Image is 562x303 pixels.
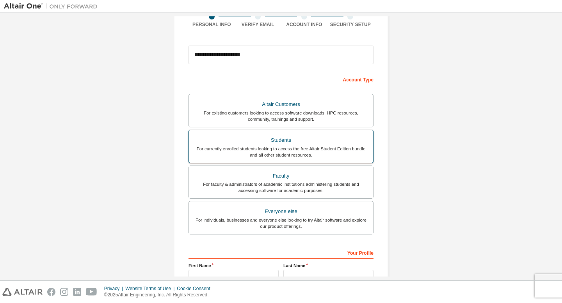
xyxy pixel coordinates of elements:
[125,285,177,292] div: Website Terms of Use
[283,262,373,269] label: Last Name
[281,21,327,28] div: Account Info
[194,217,368,229] div: For individuals, businesses and everyone else looking to try Altair software and explore our prod...
[194,146,368,158] div: For currently enrolled students looking to access the free Altair Student Edition bundle and all ...
[4,2,101,10] img: Altair One
[86,288,97,296] img: youtube.svg
[104,292,215,298] p: © 2025 Altair Engineering, Inc. All Rights Reserved.
[73,288,81,296] img: linkedin.svg
[47,288,55,296] img: facebook.svg
[2,288,43,296] img: altair_logo.svg
[104,285,125,292] div: Privacy
[189,21,235,28] div: Personal Info
[189,73,373,85] div: Account Type
[194,135,368,146] div: Students
[327,21,374,28] div: Security Setup
[194,99,368,110] div: Altair Customers
[194,171,368,181] div: Faculty
[189,246,373,259] div: Your Profile
[235,21,281,28] div: Verify Email
[194,181,368,194] div: For faculty & administrators of academic institutions administering students and accessing softwa...
[194,110,368,122] div: For existing customers looking to access software downloads, HPC resources, community, trainings ...
[189,262,279,269] label: First Name
[60,288,68,296] img: instagram.svg
[177,285,215,292] div: Cookie Consent
[194,206,368,217] div: Everyone else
